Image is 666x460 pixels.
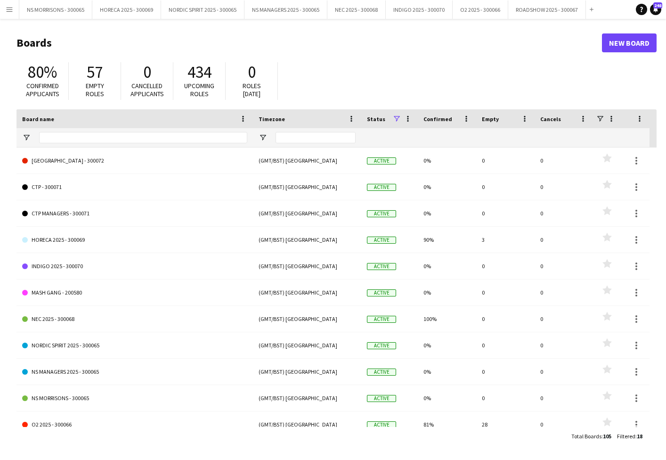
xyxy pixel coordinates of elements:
[476,359,535,385] div: 0
[161,0,244,19] button: NORDIC SPIRIT 2025 - 300065
[143,62,151,82] span: 0
[476,411,535,437] div: 28
[28,62,57,82] span: 80%
[367,157,396,164] span: Active
[476,174,535,200] div: 0
[535,227,593,253] div: 0
[367,210,396,217] span: Active
[418,253,476,279] div: 0%
[637,433,642,440] span: 18
[253,148,361,173] div: (GMT/BST) [GEOGRAPHIC_DATA]
[22,200,247,227] a: CTP MANAGERS - 300071
[386,0,453,19] button: INDIGO 2025 - 300070
[39,132,247,143] input: Board name Filter Input
[22,253,247,279] a: INDIGO 2025 - 300070
[603,433,611,440] span: 105
[253,253,361,279] div: (GMT/BST) [GEOGRAPHIC_DATA]
[367,369,396,376] span: Active
[418,306,476,332] div: 100%
[244,0,327,19] button: NS MANAGERS 2025 - 300065
[540,115,561,123] span: Cancels
[482,115,499,123] span: Empty
[571,433,601,440] span: Total Boards
[367,184,396,191] span: Active
[535,253,593,279] div: 0
[571,427,611,445] div: :
[418,148,476,173] div: 0%
[476,385,535,411] div: 0
[187,62,211,82] span: 434
[367,115,385,123] span: Status
[476,200,535,226] div: 0
[327,0,386,19] button: NEC 2025 - 300068
[259,133,267,142] button: Open Filter Menu
[535,279,593,305] div: 0
[22,174,247,200] a: CTP - 300071
[253,279,361,305] div: (GMT/BST) [GEOGRAPHIC_DATA]
[418,200,476,226] div: 0%
[253,359,361,385] div: (GMT/BST) [GEOGRAPHIC_DATA]
[22,115,54,123] span: Board name
[22,133,31,142] button: Open Filter Menu
[653,2,662,8] span: 248
[650,4,661,15] a: 248
[22,385,247,411] a: NS MORRISONS - 300065
[367,289,396,296] span: Active
[367,316,396,323] span: Active
[418,332,476,358] div: 0%
[535,306,593,332] div: 0
[535,411,593,437] div: 0
[367,395,396,402] span: Active
[617,427,642,445] div: :
[243,82,261,98] span: Roles [DATE]
[476,148,535,173] div: 0
[476,253,535,279] div: 0
[535,148,593,173] div: 0
[367,421,396,428] span: Active
[418,359,476,385] div: 0%
[22,279,247,306] a: MASH GANG - 200580
[16,36,602,50] h1: Boards
[535,332,593,358] div: 0
[418,174,476,200] div: 0%
[367,237,396,244] span: Active
[535,174,593,200] div: 0
[259,115,285,123] span: Timezone
[367,263,396,270] span: Active
[418,227,476,253] div: 90%
[22,306,247,332] a: NEC 2025 - 300068
[19,0,92,19] button: NS MORRISONS - 300065
[423,115,452,123] span: Confirmed
[453,0,508,19] button: O2 2025 - 300066
[26,82,59,98] span: Confirmed applicants
[184,82,214,98] span: Upcoming roles
[476,279,535,305] div: 0
[87,62,103,82] span: 57
[253,306,361,332] div: (GMT/BST) [GEOGRAPHIC_DATA]
[253,332,361,358] div: (GMT/BST) [GEOGRAPHIC_DATA]
[86,82,104,98] span: Empty roles
[535,200,593,226] div: 0
[367,342,396,349] span: Active
[418,385,476,411] div: 0%
[253,411,361,437] div: (GMT/BST) [GEOGRAPHIC_DATA]
[253,227,361,253] div: (GMT/BST) [GEOGRAPHIC_DATA]
[418,279,476,305] div: 0%
[22,227,247,253] a: HORECA 2025 - 300069
[476,227,535,253] div: 3
[476,332,535,358] div: 0
[535,359,593,385] div: 0
[248,62,256,82] span: 0
[130,82,164,98] span: Cancelled applicants
[22,332,247,359] a: NORDIC SPIRIT 2025 - 300065
[253,200,361,226] div: (GMT/BST) [GEOGRAPHIC_DATA]
[22,411,247,438] a: O2 2025 - 300066
[92,0,161,19] button: HORECA 2025 - 300069
[617,433,635,440] span: Filtered
[602,33,657,52] a: New Board
[253,385,361,411] div: (GMT/BST) [GEOGRAPHIC_DATA]
[22,359,247,385] a: NS MANAGERS 2025 - 300065
[276,132,356,143] input: Timezone Filter Input
[22,148,247,174] a: [GEOGRAPHIC_DATA] - 300072
[508,0,586,19] button: ROADSHOW 2025 - 300067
